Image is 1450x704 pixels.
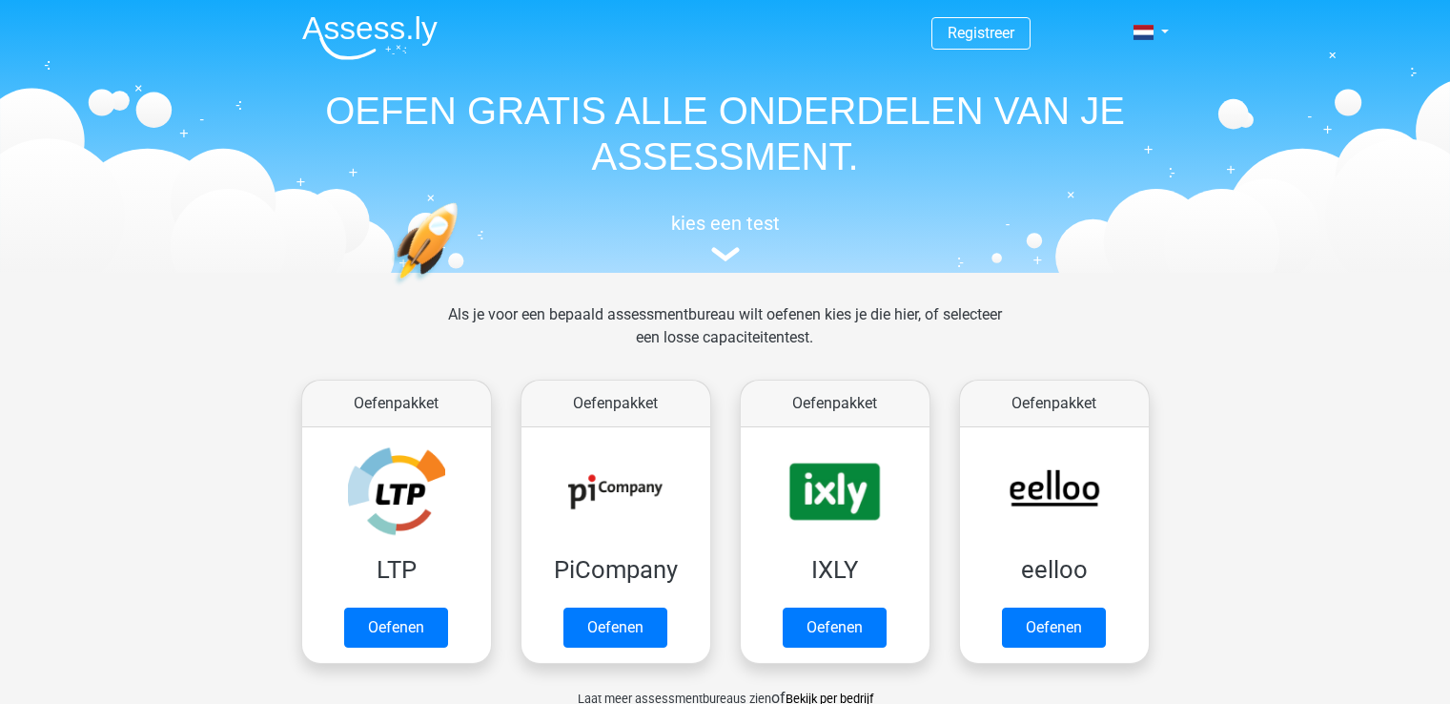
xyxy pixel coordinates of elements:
h1: OEFEN GRATIS ALLE ONDERDELEN VAN JE ASSESSMENT. [287,88,1164,179]
a: Oefenen [563,608,667,648]
a: Oefenen [783,608,887,648]
h5: kies een test [287,212,1164,235]
a: Oefenen [1002,608,1106,648]
div: Als je voor een bepaald assessmentbureau wilt oefenen kies je die hier, of selecteer een losse ca... [433,303,1017,372]
img: Assessly [302,15,438,60]
a: Registreer [948,24,1014,42]
img: assessment [711,247,740,261]
a: kies een test [287,212,1164,262]
img: oefenen [392,202,532,375]
a: Oefenen [344,608,448,648]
